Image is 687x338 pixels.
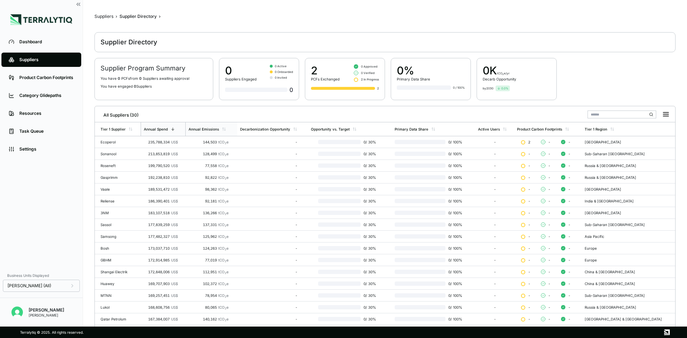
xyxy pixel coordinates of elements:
div: 0 [225,85,293,94]
div: 192,238,810 [143,175,178,180]
span: tCO e [218,187,229,191]
span: 0 / 100 % [445,305,463,309]
span: tCO e [218,163,229,168]
h2: Supplier Program Summary [101,64,207,73]
span: 0 / 100 % [445,317,463,321]
span: 0 / 30 % [361,152,380,156]
span: tCO e [218,258,229,262]
span: - [568,140,570,144]
span: - [568,270,570,274]
sub: 2 [225,307,226,310]
span: tCO e [218,140,229,144]
div: Annual Emissions [189,127,219,131]
span: tCO e [218,199,229,203]
span: - [528,305,530,309]
div: - [478,234,511,239]
div: - [478,222,511,227]
sub: 2 [225,189,226,192]
span: 0 / 30 % [361,140,380,144]
span: - [528,222,530,227]
div: - [478,293,511,298]
div: Opportunity vs. Target [311,127,350,131]
span: - [528,175,530,180]
span: US$ [171,163,178,168]
div: - [240,175,297,180]
span: - [528,199,530,203]
span: 0 / 100 % [445,222,463,227]
span: tCO e [218,211,229,215]
div: Ecoperol [101,140,138,144]
div: Vaale [101,187,138,191]
div: - [240,211,297,215]
span: 0 / 30 % [361,317,380,321]
span: 0 / 30 % [361,222,380,227]
span: - [568,281,570,286]
span: US$ [171,317,178,321]
span: US$ [171,293,178,298]
div: - [478,175,511,180]
span: 0 Active [275,64,287,68]
span: - [528,152,530,156]
span: - [548,270,550,274]
div: Product Carbon Footprints [19,75,74,80]
div: 80,065 [189,305,229,309]
span: US$ [171,305,178,309]
span: US$ [171,281,178,286]
span: - [568,222,570,227]
div: 0 [225,64,257,77]
div: 77,558 [189,163,229,168]
span: 0 / 100 % [445,234,463,239]
div: - [478,152,511,156]
div: Shangai Electrik [101,270,138,274]
div: Sub-Saharan [GEOGRAPHIC_DATA] [585,222,672,227]
span: tCO e [218,246,229,250]
span: 0 Onboarded [275,70,293,74]
div: 3NM [101,211,138,215]
sub: 2 [225,153,226,157]
div: - [240,199,297,203]
div: 128,499 [189,152,229,156]
div: - [240,246,297,250]
span: - [548,163,550,168]
span: - [528,187,530,191]
div: - [240,305,297,309]
div: - [240,317,297,321]
div: Russia & [GEOGRAPHIC_DATA] [585,163,672,168]
span: - [528,281,530,286]
div: Settings [19,146,74,152]
span: US$ [171,270,178,274]
div: Suppliers [19,57,74,63]
span: - [568,258,570,262]
p: You have PCF s from Supplier s awaiting approval [101,76,207,80]
div: Huawey [101,281,138,286]
span: US$ [171,234,178,239]
span: - [568,246,570,250]
span: › [116,14,117,19]
img: Mridul Gupta [11,307,23,318]
span: [PERSON_NAME] (All) [8,283,51,289]
div: - [240,293,297,298]
span: tCO₂e/yr [497,72,510,75]
div: - [240,163,297,168]
div: Product Carbon Footprints [517,127,562,131]
span: 0 / 100 % [445,293,463,298]
div: India & [GEOGRAPHIC_DATA] [585,199,672,203]
span: tCO e [218,175,229,180]
div: Sub-Saharan [GEOGRAPHIC_DATA] [585,152,672,156]
div: [GEOGRAPHIC_DATA] [585,140,672,144]
span: - [528,211,530,215]
div: Tier 1 Supplier [101,127,126,131]
span: US$ [171,222,178,227]
div: 137,331 [189,222,229,227]
div: Asia Pacific [585,234,672,239]
div: 167,384,007 [143,317,178,321]
span: - [528,163,530,168]
div: Roseneft [101,163,138,168]
span: - [528,258,530,262]
span: - [548,258,550,262]
div: 168,608,756 [143,305,178,309]
span: 0 Verified [361,71,375,75]
span: - [528,293,530,298]
div: Primary Data Share [395,127,428,131]
div: Sub-Saharan [GEOGRAPHIC_DATA] [585,293,672,298]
